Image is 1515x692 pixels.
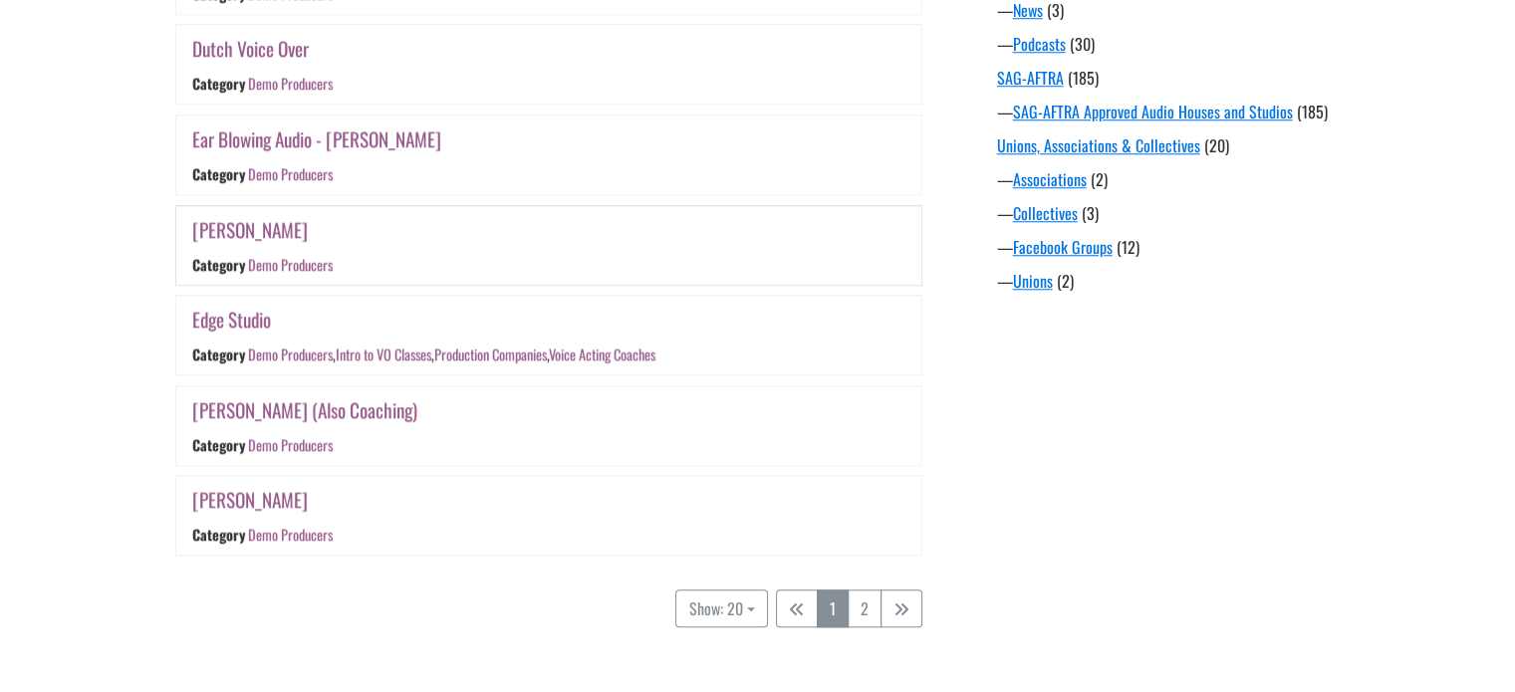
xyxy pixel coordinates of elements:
div: — [997,32,1356,56]
a: Intro to VO Classes [335,344,430,364]
div: Category [192,74,245,95]
a: Unions [1013,269,1053,293]
a: Demo Producers [247,254,332,275]
a: Edge Studio [192,305,271,334]
a: Dutch Voice Over [192,34,309,63]
div: , , , [247,344,654,364]
div: Category [192,254,245,275]
div: Category [192,525,245,546]
a: SAG-AFTRA [997,66,1064,90]
a: 1 [817,589,849,627]
span: (2) [1057,269,1074,293]
span: (185) [1068,66,1099,90]
span: (2) [1091,167,1108,191]
div: — [997,269,1356,293]
a: Demo Producers [247,74,332,95]
a: Demo Producers [247,163,332,184]
a: Production Companies [433,344,546,364]
a: Unions, Associations & Collectives [997,133,1200,157]
div: — [997,235,1356,259]
span: (12) [1117,235,1139,259]
div: Category [192,434,245,455]
a: [PERSON_NAME] [192,215,308,244]
div: — [997,167,1356,191]
a: Demo Producers [247,434,332,455]
div: Category [192,344,245,364]
a: Collectives [1013,201,1078,225]
span: (3) [1082,201,1099,225]
a: SAG-AFTRA Approved Audio Houses and Studios [1013,100,1293,123]
a: Ear Blowing Audio - [PERSON_NAME] [192,124,441,153]
a: Facebook Groups [1013,235,1113,259]
button: Show: 20 [675,589,767,627]
a: Podcasts [1013,32,1066,56]
div: — [997,201,1356,225]
div: Category [192,163,245,184]
a: Associations [1013,167,1087,191]
div: — [997,100,1356,123]
a: [PERSON_NAME] [192,485,308,514]
a: [PERSON_NAME] (Also Coaching) [192,395,417,424]
span: (185) [1297,100,1328,123]
a: Demo Producers [247,344,332,364]
span: (20) [1204,133,1229,157]
a: Demo Producers [247,525,332,546]
a: Voice Acting Coaches [548,344,654,364]
span: (30) [1070,32,1095,56]
a: 2 [848,589,882,627]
